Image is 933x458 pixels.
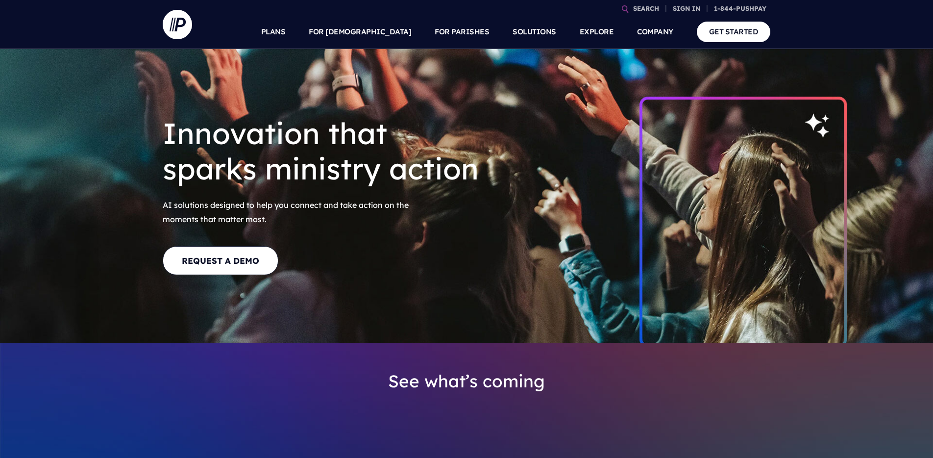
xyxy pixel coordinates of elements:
span: AI solutions designed to help you connect and take action on the moments that matter most. [163,198,437,227]
h1: Innovation that sparks ministry action [163,108,486,194]
a: EXPLORE [580,15,614,49]
a: REQUEST A DEMO [163,246,278,275]
a: FOR [DEMOGRAPHIC_DATA] [309,15,411,49]
a: FOR PARISHES [435,15,489,49]
a: PLANS [261,15,286,49]
a: SOLUTIONS [513,15,556,49]
h3: See what’s coming [272,362,662,401]
a: GET STARTED [697,22,771,42]
a: COMPANY [637,15,673,49]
